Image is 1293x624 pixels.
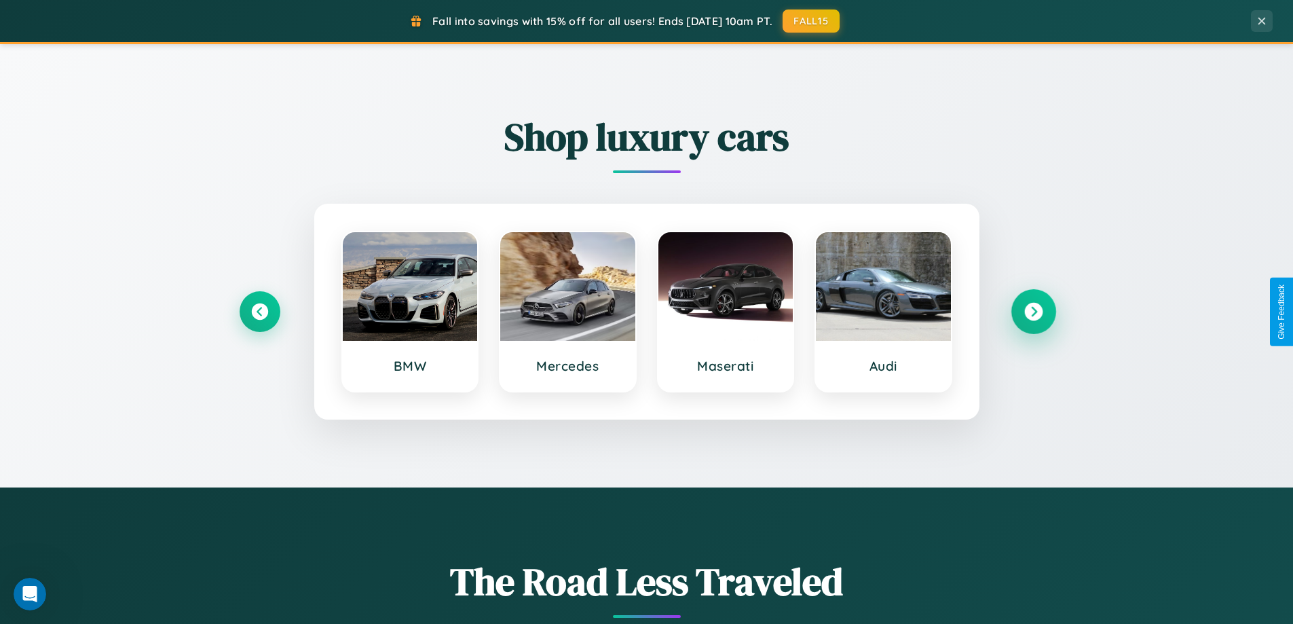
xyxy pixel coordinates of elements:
[240,555,1054,608] h1: The Road Less Traveled
[432,14,772,28] span: Fall into savings with 15% off for all users! Ends [DATE] 10am PT.
[672,358,780,374] h3: Maserati
[514,358,622,374] h3: Mercedes
[829,358,937,374] h3: Audi
[1277,285,1286,339] div: Give Feedback
[783,10,840,33] button: FALL15
[356,358,464,374] h3: BMW
[14,578,46,610] iframe: Intercom live chat
[240,111,1054,163] h2: Shop luxury cars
